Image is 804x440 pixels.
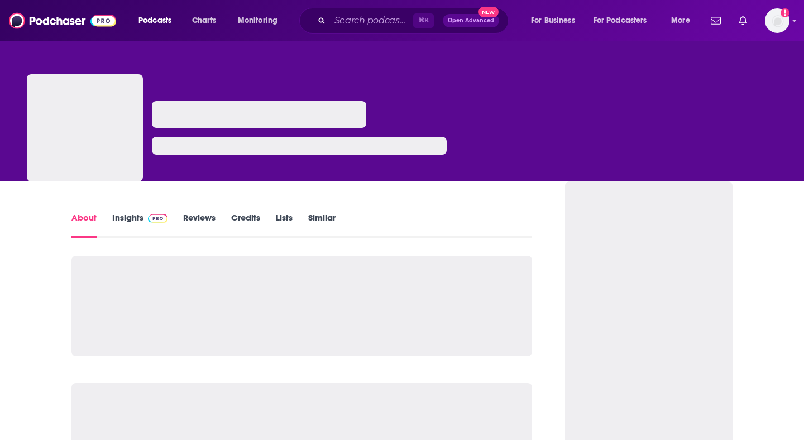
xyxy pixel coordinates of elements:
span: Charts [192,13,216,28]
div: Search podcasts, credits, & more... [310,8,519,34]
span: New [478,7,499,17]
button: Open AdvancedNew [443,14,499,27]
button: open menu [586,12,663,30]
span: For Podcasters [594,13,647,28]
span: Logged in as brenda_epic [765,8,789,33]
span: Monitoring [238,13,277,28]
button: open menu [131,12,186,30]
span: For Business [531,13,575,28]
img: Podchaser - Follow, Share and Rate Podcasts [9,10,116,31]
a: InsightsPodchaser Pro [112,212,167,238]
img: User Profile [765,8,789,33]
button: open menu [230,12,292,30]
span: More [671,13,690,28]
a: Reviews [183,212,216,238]
img: Podchaser Pro [148,214,167,223]
a: Credits [231,212,260,238]
span: Open Advanced [448,18,494,23]
button: Show profile menu [765,8,789,33]
a: Lists [276,212,293,238]
a: About [71,212,97,238]
span: ⌘ K [413,13,434,28]
span: Podcasts [138,13,171,28]
a: Charts [185,12,223,30]
a: Similar [308,212,336,238]
button: open menu [663,12,704,30]
a: Show notifications dropdown [706,11,725,30]
button: open menu [523,12,589,30]
svg: Add a profile image [781,8,789,17]
input: Search podcasts, credits, & more... [330,12,413,30]
a: Show notifications dropdown [734,11,752,30]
